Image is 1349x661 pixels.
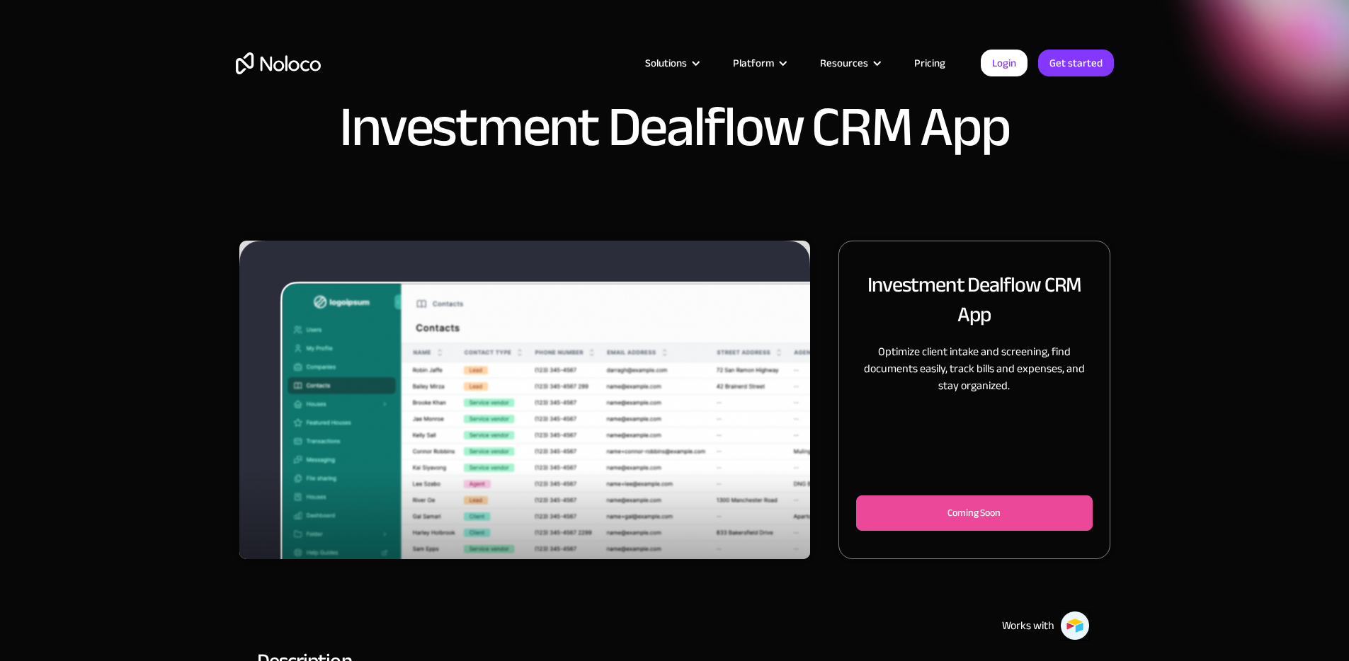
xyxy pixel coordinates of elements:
[820,54,868,72] div: Resources
[1060,611,1090,640] img: Airtable
[856,343,1092,394] p: Optimize client intake and screening, find documents easily, track bills and expenses, and stay o...
[715,54,802,72] div: Platform
[339,99,1010,156] h1: Investment Dealflow CRM App
[856,408,1092,425] p: ‍
[1002,617,1054,634] div: Works with
[239,241,811,559] div: carousel
[645,54,687,72] div: Solutions
[802,54,897,72] div: Resources
[880,505,1069,522] div: Coming Soon
[236,52,321,74] a: home
[733,54,774,72] div: Platform
[981,50,1028,76] a: Login
[856,270,1092,329] h2: Investment Dealflow CRM App
[1038,50,1114,76] a: Get started
[239,241,811,559] div: 1 of 3
[627,54,715,72] div: Solutions
[897,54,963,72] a: Pricing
